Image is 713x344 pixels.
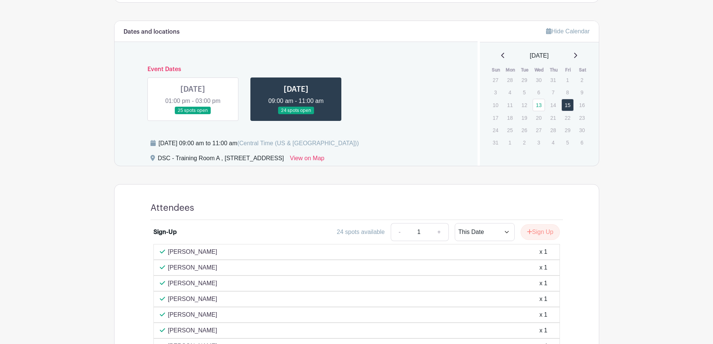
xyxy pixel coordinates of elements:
[391,223,408,241] a: -
[489,74,502,86] p: 27
[539,295,547,304] div: x 1
[561,66,576,74] th: Fri
[337,228,385,237] div: 24 spots available
[150,203,194,213] h4: Attendees
[530,51,549,60] span: [DATE]
[168,279,217,288] p: [PERSON_NAME]
[159,139,359,148] div: [DATE] 09:00 am to 11:00 am
[533,112,545,124] p: 20
[533,124,545,136] p: 27
[547,99,559,111] p: 14
[518,66,532,74] th: Tue
[539,310,547,319] div: x 1
[561,137,574,148] p: 5
[547,137,559,148] p: 4
[547,112,559,124] p: 21
[504,137,516,148] p: 1
[576,86,588,98] p: 9
[489,124,502,136] p: 24
[168,310,217,319] p: [PERSON_NAME]
[547,124,559,136] p: 28
[489,99,502,111] p: 10
[518,137,530,148] p: 2
[504,112,516,124] p: 18
[561,112,574,124] p: 22
[124,28,180,36] h6: Dates and locations
[561,99,574,111] a: 15
[489,137,502,148] p: 31
[504,99,516,111] p: 11
[576,99,588,111] p: 16
[430,223,448,241] a: +
[576,74,588,86] p: 2
[489,112,502,124] p: 17
[518,74,530,86] p: 29
[518,99,530,111] p: 12
[489,66,503,74] th: Sun
[153,228,177,237] div: Sign-Up
[576,137,588,148] p: 6
[547,86,559,98] p: 7
[141,66,451,73] h6: Event Dates
[546,66,561,74] th: Thu
[539,279,547,288] div: x 1
[533,137,545,148] p: 3
[168,247,217,256] p: [PERSON_NAME]
[518,124,530,136] p: 26
[168,326,217,335] p: [PERSON_NAME]
[504,74,516,86] p: 28
[237,140,359,146] span: (Central Time (US & [GEOGRAPHIC_DATA]))
[504,124,516,136] p: 25
[168,295,217,304] p: [PERSON_NAME]
[561,86,574,98] p: 8
[561,124,574,136] p: 29
[576,112,588,124] p: 23
[532,66,547,74] th: Wed
[504,86,516,98] p: 4
[290,154,324,166] a: View on Map
[518,86,530,98] p: 5
[158,154,284,166] div: DSC - Training Room A , [STREET_ADDRESS]
[503,66,518,74] th: Mon
[539,247,547,256] div: x 1
[546,28,589,34] a: Hide Calendar
[518,112,530,124] p: 19
[539,263,547,272] div: x 1
[533,74,545,86] p: 30
[561,74,574,86] p: 1
[168,263,217,272] p: [PERSON_NAME]
[489,86,502,98] p: 3
[521,224,560,240] button: Sign Up
[533,86,545,98] p: 6
[547,74,559,86] p: 31
[575,66,590,74] th: Sat
[533,99,545,111] a: 13
[576,124,588,136] p: 30
[539,326,547,335] div: x 1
